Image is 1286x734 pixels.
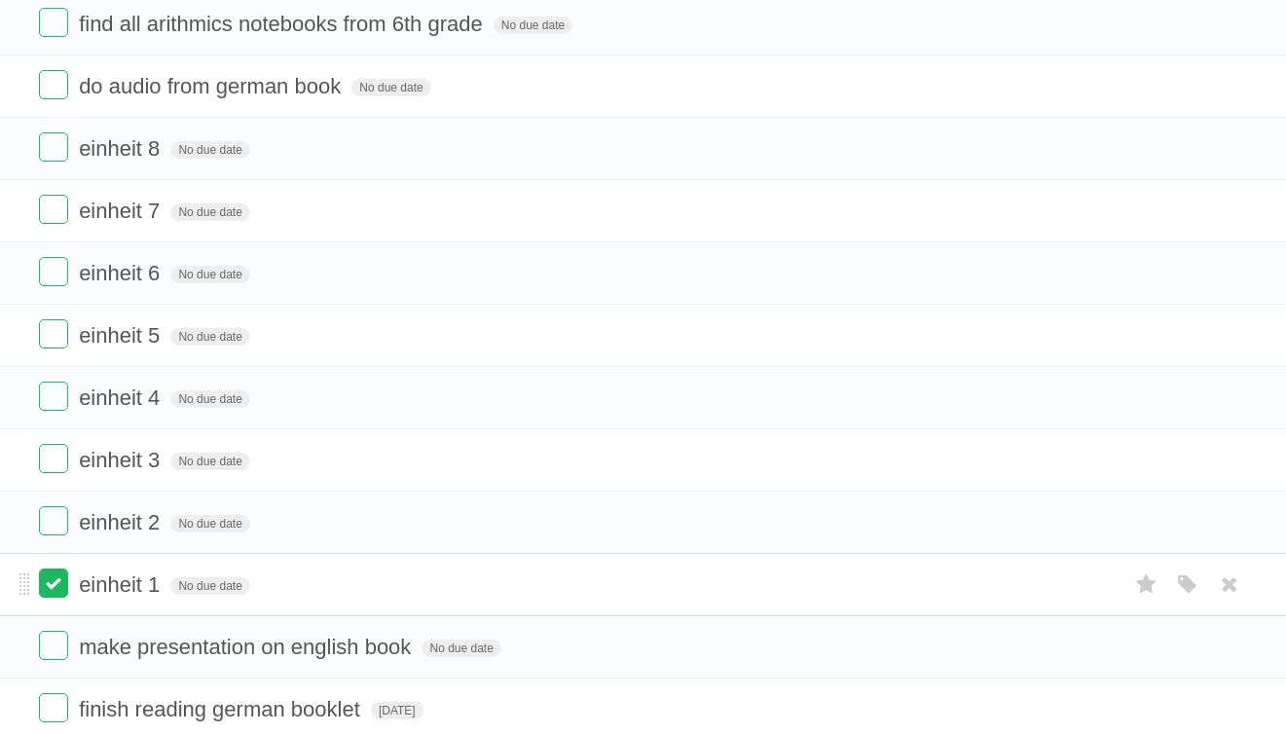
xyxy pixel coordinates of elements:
span: einheit 6 [79,261,165,285]
label: Done [39,693,68,722]
label: Done [39,70,68,99]
span: No due date [351,79,430,96]
label: Done [39,132,68,162]
span: No due date [170,328,249,346]
span: finish reading german booklet [79,697,365,721]
span: No due date [422,640,500,657]
label: Done [39,319,68,349]
label: Done [39,631,68,660]
span: einheit 1 [79,572,165,597]
span: No due date [170,577,249,595]
label: Done [39,569,68,598]
span: einheit 4 [79,385,165,410]
span: No due date [170,203,249,221]
label: Star task [1128,569,1165,601]
span: [DATE] [371,702,423,719]
label: Done [39,8,68,37]
span: No due date [170,141,249,159]
span: einheit 5 [79,323,165,348]
span: No due date [170,266,249,283]
span: einheit 3 [79,448,165,472]
span: No due date [170,390,249,408]
span: make presentation on english book [79,635,416,659]
span: No due date [170,515,249,532]
span: einheit 8 [79,136,165,161]
span: einheit 7 [79,199,165,223]
span: einheit 2 [79,510,165,534]
label: Done [39,444,68,473]
span: do audio from german book [79,74,346,98]
label: Done [39,382,68,411]
span: No due date [494,17,572,34]
label: Done [39,195,68,224]
label: Done [39,506,68,535]
span: find all arithmics notebooks from 6th grade [79,12,488,36]
span: No due date [170,453,249,470]
label: Done [39,257,68,286]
